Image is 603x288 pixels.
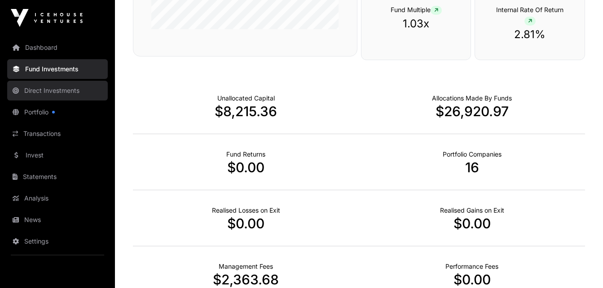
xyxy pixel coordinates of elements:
[7,59,108,79] a: Fund Investments
[226,150,265,159] p: Realised Returns from Funds
[7,124,108,144] a: Transactions
[133,103,359,119] p: $8,215.36
[359,103,585,119] p: $26,920.97
[11,9,83,27] img: Icehouse Ventures Logo
[359,215,585,231] p: $0.00
[133,159,359,175] p: $0.00
[7,231,108,251] a: Settings
[7,210,108,230] a: News
[7,81,108,100] a: Direct Investments
[359,271,585,288] p: $0.00
[133,215,359,231] p: $0.00
[379,17,453,31] p: 1.03x
[133,271,359,288] p: $2,363.68
[558,245,603,288] iframe: Chat Widget
[7,167,108,187] a: Statements
[7,188,108,208] a: Analysis
[217,94,275,103] p: Cash not yet allocated
[391,6,442,13] span: Fund Multiple
[445,262,498,271] p: Fund Performance Fees (Carry) incurred to date
[496,6,563,24] span: Internal Rate Of Return
[7,145,108,165] a: Invest
[359,159,585,175] p: 16
[440,206,504,215] p: Net Realised on Positive Exits
[432,94,512,103] p: Capital Deployed Into Companies
[7,102,108,122] a: Portfolio
[493,27,567,42] p: 2.81%
[7,38,108,57] a: Dashboard
[212,206,280,215] p: Net Realised on Negative Exits
[219,262,273,271] p: Fund Management Fees incurred to date
[443,150,502,159] p: Number of Companies Deployed Into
